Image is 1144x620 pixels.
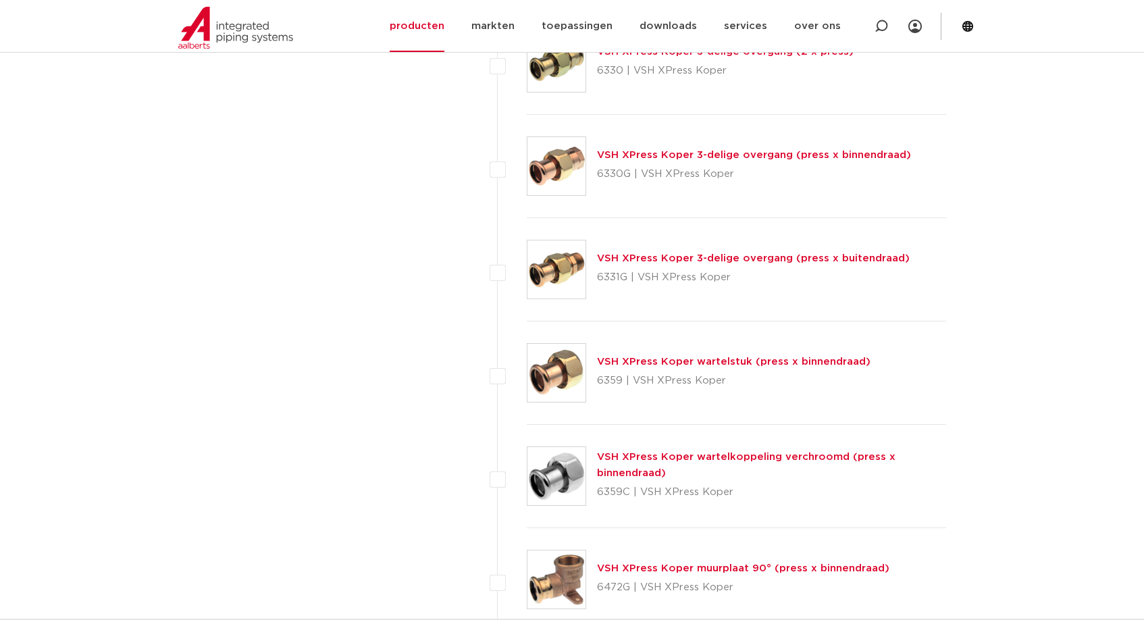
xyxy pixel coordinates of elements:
[597,253,910,263] a: VSH XPress Koper 3-delige overgang (press x buitendraad)
[597,370,870,392] p: 6359 | VSH XPress Koper
[597,452,895,478] a: VSH XPress Koper wartelkoppeling verchroomd (press x binnendraad)
[597,563,889,573] a: VSH XPress Koper muurplaat 90° (press x binnendraad)
[597,482,946,503] p: 6359C | VSH XPress Koper
[527,550,586,609] img: Thumbnail for VSH XPress Koper muurplaat 90° (press x binnendraad)
[527,344,586,402] img: Thumbnail for VSH XPress Koper wartelstuk (press x binnendraad)
[597,267,910,288] p: 6331G | VSH XPress Koper
[597,357,870,367] a: VSH XPress Koper wartelstuk (press x binnendraad)
[597,577,889,598] p: 6472G | VSH XPress Koper
[527,447,586,505] img: Thumbnail for VSH XPress Koper wartelkoppeling verchroomd (press x binnendraad)
[527,34,586,92] img: Thumbnail for VSH XPress Koper 3-delige overgang (2 x press)
[527,240,586,299] img: Thumbnail for VSH XPress Koper 3-delige overgang (press x buitendraad)
[527,137,586,195] img: Thumbnail for VSH XPress Koper 3-delige overgang (press x binnendraad)
[597,150,911,160] a: VSH XPress Koper 3-delige overgang (press x binnendraad)
[597,163,911,185] p: 6330G | VSH XPress Koper
[597,60,854,82] p: 6330 | VSH XPress Koper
